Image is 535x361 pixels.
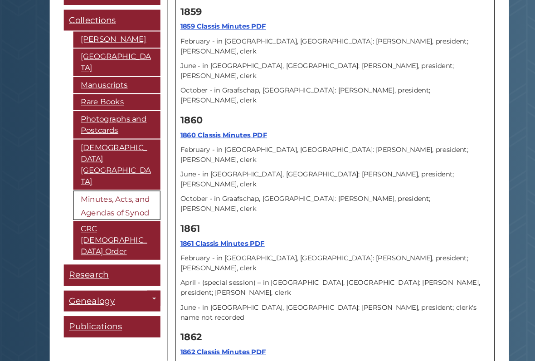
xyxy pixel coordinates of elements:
a: [PERSON_NAME] [70,46,154,61]
strong: 1859 [173,21,194,32]
p: June - in [GEOGRAPHIC_DATA], [GEOGRAPHIC_DATA]: [PERSON_NAME], president; [PERSON_NAME], clerk [173,73,469,93]
strong: 1862 [173,332,194,343]
p: February - in [GEOGRAPHIC_DATA], [GEOGRAPHIC_DATA]: [PERSON_NAME], president; [PERSON_NAME], clerk [173,154,469,173]
p: October - in Graafschap, [GEOGRAPHIC_DATA]: [PERSON_NAME], president; [PERSON_NAME], clerk [173,201,469,220]
span: Home [66,5,92,15]
a: [GEOGRAPHIC_DATA] [70,62,154,88]
p: June - in [GEOGRAPHIC_DATA], [GEOGRAPHIC_DATA]: [PERSON_NAME], president; [PERSON_NAME], clerk [173,177,469,196]
p: October - in Graafschap, [GEOGRAPHIC_DATA]: [PERSON_NAME], president; [PERSON_NAME], clerk [173,97,469,116]
p: June - in [GEOGRAPHIC_DATA], [GEOGRAPHIC_DATA]: [PERSON_NAME], president; clerk's name not recorded [173,305,469,324]
span: Publications [66,323,117,333]
a: Genealogy [61,294,154,314]
a: Rare Books [70,106,154,121]
p: April - (special session) – in [GEOGRAPHIC_DATA], [GEOGRAPHIC_DATA]: [PERSON_NAME], president; [P... [173,281,469,300]
a: Publications [61,318,154,339]
a: 1861 Classis Minutes PDF [173,244,253,252]
p: February - in [GEOGRAPHIC_DATA], [GEOGRAPHIC_DATA]: [PERSON_NAME], president; [PERSON_NAME], clerk [173,50,469,69]
a: Collections [61,25,154,45]
a: Photographs and Postcards [70,122,154,148]
p: February - in [GEOGRAPHIC_DATA], [GEOGRAPHIC_DATA]: [PERSON_NAME], president; [PERSON_NAME], clerk [173,258,469,277]
a: Minutes, Acts, and Agendas of Synod [70,198,154,226]
a: Back to Top [516,167,533,176]
strong: 1860 [173,125,195,136]
a: 1860 Classis Minutes PDF [173,140,256,148]
a: 1862 Classis Minutes PDF [173,348,255,356]
a: Manuscripts [70,89,154,105]
a: CRC [DEMOGRAPHIC_DATA] Order [70,227,154,264]
span: Genealogy [66,299,110,309]
a: Research [61,269,154,289]
span: Research [66,274,104,284]
a: [DEMOGRAPHIC_DATA][GEOGRAPHIC_DATA] [70,149,154,197]
a: 1859 Classis Minutes PDF [173,36,255,44]
span: Collections [66,30,111,40]
strong: 1861 [173,229,192,239]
